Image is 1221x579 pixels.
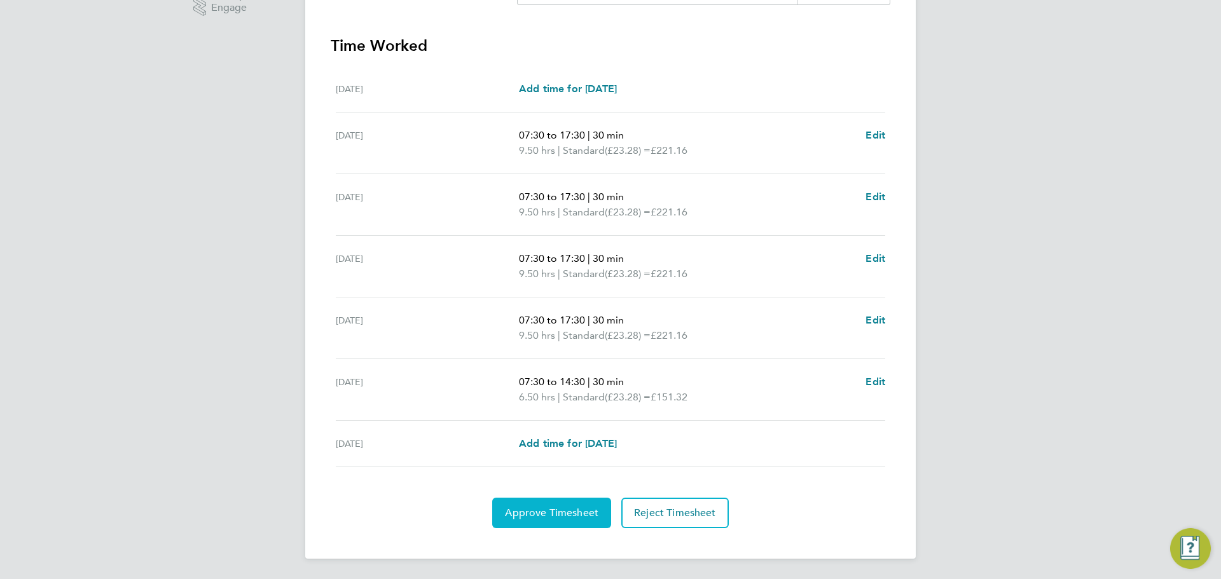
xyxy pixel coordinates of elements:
[866,374,885,390] a: Edit
[336,189,519,220] div: [DATE]
[519,81,617,97] a: Add time for [DATE]
[593,314,624,326] span: 30 min
[651,329,687,341] span: £221.16
[651,144,687,156] span: £221.16
[492,498,611,528] button: Approve Timesheet
[519,391,555,403] span: 6.50 hrs
[588,191,590,203] span: |
[558,329,560,341] span: |
[519,436,617,451] a: Add time for [DATE]
[563,205,605,220] span: Standard
[1170,528,1211,569] button: Engage Resource Center
[519,437,617,449] span: Add time for [DATE]
[519,129,585,141] span: 07:30 to 17:30
[593,252,624,264] span: 30 min
[563,143,605,158] span: Standard
[331,36,890,56] h3: Time Worked
[519,252,585,264] span: 07:30 to 17:30
[558,268,560,280] span: |
[866,313,885,328] a: Edit
[336,374,519,405] div: [DATE]
[651,206,687,218] span: £221.16
[605,329,651,341] span: (£23.28) =
[866,252,885,264] span: Edit
[866,314,885,326] span: Edit
[593,376,624,388] span: 30 min
[211,3,247,13] span: Engage
[336,436,519,451] div: [DATE]
[563,328,605,343] span: Standard
[621,498,729,528] button: Reject Timesheet
[588,376,590,388] span: |
[519,376,585,388] span: 07:30 to 14:30
[866,191,885,203] span: Edit
[336,81,519,97] div: [DATE]
[563,390,605,405] span: Standard
[593,191,624,203] span: 30 min
[866,189,885,205] a: Edit
[605,144,651,156] span: (£23.28) =
[634,507,716,519] span: Reject Timesheet
[866,376,885,388] span: Edit
[558,206,560,218] span: |
[866,129,885,141] span: Edit
[519,83,617,95] span: Add time for [DATE]
[336,313,519,343] div: [DATE]
[866,128,885,143] a: Edit
[651,391,687,403] span: £151.32
[563,266,605,282] span: Standard
[593,129,624,141] span: 30 min
[336,128,519,158] div: [DATE]
[519,191,585,203] span: 07:30 to 17:30
[588,314,590,326] span: |
[605,206,651,218] span: (£23.28) =
[519,268,555,280] span: 9.50 hrs
[519,144,555,156] span: 9.50 hrs
[519,206,555,218] span: 9.50 hrs
[588,252,590,264] span: |
[336,251,519,282] div: [DATE]
[651,268,687,280] span: £221.16
[505,507,598,519] span: Approve Timesheet
[558,144,560,156] span: |
[588,129,590,141] span: |
[866,251,885,266] a: Edit
[519,314,585,326] span: 07:30 to 17:30
[519,329,555,341] span: 9.50 hrs
[605,391,651,403] span: (£23.28) =
[558,391,560,403] span: |
[605,268,651,280] span: (£23.28) =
